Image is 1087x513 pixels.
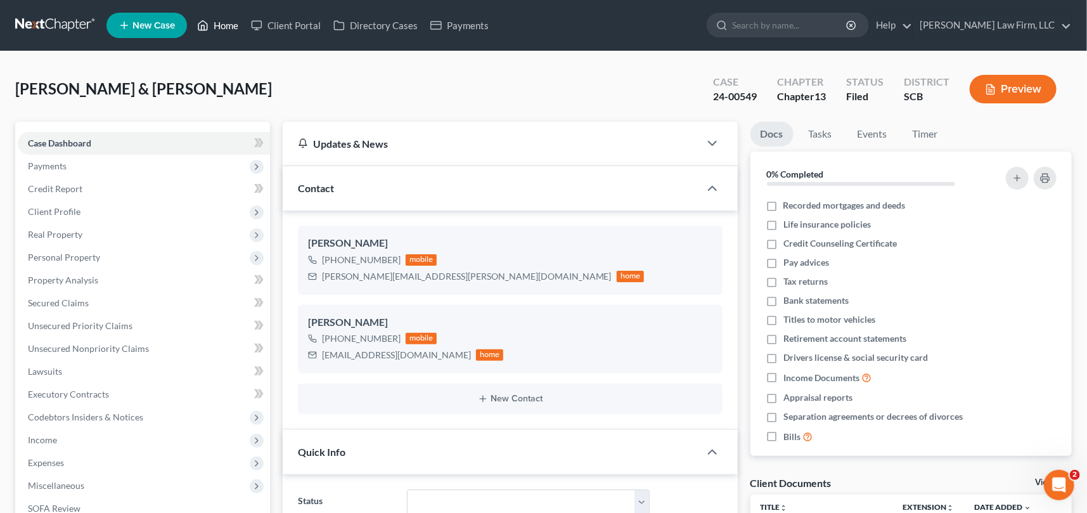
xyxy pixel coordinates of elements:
div: Filed [846,89,884,104]
a: [PERSON_NAME] Law Firm, LLC [913,14,1071,37]
span: Titles to motor vehicles [783,313,875,326]
span: Appraisal reports [783,391,852,404]
a: Extensionunfold_more [903,502,954,512]
a: Date Added expand_more [974,502,1031,512]
a: Unsecured Priority Claims [18,315,270,337]
span: Executory Contracts [28,389,109,399]
span: Property Analysis [28,275,98,285]
a: Case Dashboard [18,132,270,155]
div: Updates & News [298,137,685,150]
span: Miscellaneous [28,480,84,491]
a: Tasks [799,122,842,146]
strong: 0% Completed [767,169,824,179]
a: Secured Claims [18,292,270,315]
a: Lawsuits [18,360,270,383]
span: Payments [28,160,67,171]
iframe: Intercom live chat [1044,470,1074,500]
span: Income [28,434,57,445]
span: Tax returns [783,275,828,288]
a: Executory Contracts [18,383,270,406]
a: Credit Report [18,178,270,200]
div: [EMAIL_ADDRESS][DOMAIN_NAME] [322,349,471,361]
span: Lawsuits [28,366,62,377]
a: View All [1035,478,1067,487]
a: Help [870,14,912,37]
div: home [476,349,504,361]
span: Unsecured Priority Claims [28,320,132,331]
span: Bills [783,431,801,443]
div: mobile [406,254,437,266]
span: Real Property [28,229,82,240]
div: [PERSON_NAME] [308,315,712,330]
button: Preview [970,75,1057,103]
i: unfold_more [946,504,954,512]
span: Recorded mortgages and deeds [783,199,906,212]
div: Chapter [777,89,826,104]
div: Status [846,75,884,89]
div: [PHONE_NUMBER] [322,332,401,345]
input: Search by name... [732,13,848,37]
a: Directory Cases [327,14,424,37]
a: Payments [424,14,495,37]
span: Unsecured Nonpriority Claims [28,343,149,354]
span: 2 [1070,470,1080,480]
span: Secured Claims [28,297,89,308]
div: District [904,75,949,89]
button: New Contact [308,394,712,404]
span: Bank statements [783,294,849,307]
span: Retirement account statements [783,332,906,345]
div: [PERSON_NAME][EMAIL_ADDRESS][PERSON_NAME][DOMAIN_NAME] [322,270,612,283]
a: Home [191,14,245,37]
div: 24-00549 [713,89,757,104]
span: Income Documents [783,372,859,384]
a: Docs [750,122,794,146]
div: Case [713,75,757,89]
span: Separation agreements or decrees of divorces [783,410,963,423]
span: Life insurance policies [783,218,871,231]
i: unfold_more [780,504,788,512]
span: 13 [814,90,826,102]
span: Personal Property [28,252,100,263]
span: Quick Info [298,446,345,458]
span: Codebtors Insiders & Notices [28,412,143,422]
span: Expenses [28,457,64,468]
div: [PHONE_NUMBER] [322,254,401,266]
span: Case Dashboard [28,138,91,148]
i: expand_more [1024,504,1031,512]
div: [PERSON_NAME] [308,236,712,251]
div: SCB [904,89,949,104]
span: Drivers license & social security card [783,351,928,364]
span: Credit Report [28,183,82,194]
a: Timer [903,122,948,146]
span: [PERSON_NAME] & [PERSON_NAME] [15,79,272,98]
a: Events [847,122,897,146]
div: Client Documents [750,476,832,490]
span: New Case [132,21,175,30]
a: Property Analysis [18,269,270,292]
span: Pay advices [783,256,829,269]
span: Credit Counseling Certificate [783,237,897,250]
a: Titleunfold_more [761,502,788,512]
span: Contact [298,182,334,194]
div: home [617,271,645,282]
a: Unsecured Nonpriority Claims [18,337,270,360]
div: Chapter [777,75,826,89]
div: mobile [406,333,437,344]
a: Client Portal [245,14,327,37]
span: Client Profile [28,206,80,217]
